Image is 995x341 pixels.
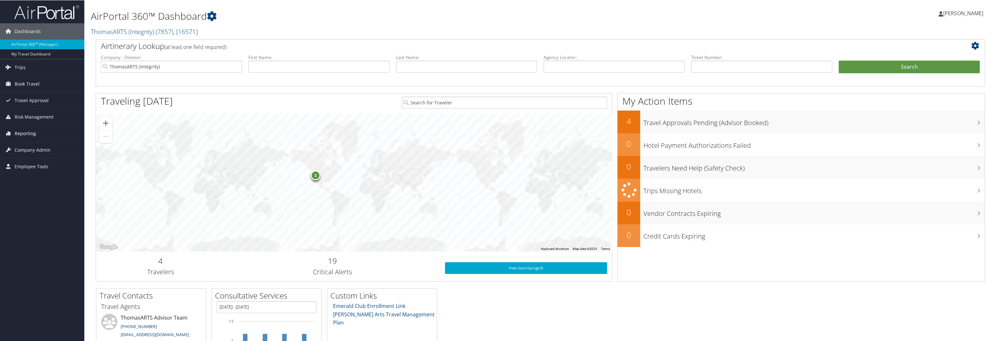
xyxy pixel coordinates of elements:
[939,3,990,23] a: [PERSON_NAME]
[99,116,112,129] button: Zoom in
[617,138,640,149] h2: 0
[15,59,26,75] span: Trips
[643,137,985,150] h3: Hotel Payment Authorizations Failed
[617,206,640,218] h2: 0
[15,23,41,39] span: Dashboards
[173,27,198,36] span: , [ 16571 ]
[643,228,985,241] h3: Credit Cards Expiring
[98,242,119,251] a: Open this area in Google Maps (opens a new window)
[15,158,48,174] span: Employee Tools
[248,54,390,60] label: First Name:
[229,319,234,323] tspan: 7.5
[333,302,405,309] a: Emerald Club Enrollment Link
[617,94,985,108] h1: My Action Items
[101,94,173,108] h1: Traveling [DATE]
[445,262,607,274] a: View SecurityLogic®
[617,133,985,156] a: 0Hotel Payment Authorizations Failed
[310,170,320,180] div: 3
[91,27,198,36] a: ThomasARTS (Integrity)
[617,115,640,126] h2: 4
[100,290,206,301] h2: Travel Contacts
[617,224,985,247] a: 0Credit Cards Expiring
[101,54,242,60] label: Company - Division:
[601,247,610,250] a: Terms (opens in new tab)
[215,290,321,301] h2: Consultative Services
[164,43,226,50] span: (at least one field required)
[617,229,640,240] h2: 0
[121,331,189,337] a: [EMAIL_ADDRESS][DOMAIN_NAME]
[98,313,204,340] li: ThomasARTS Advisor Team
[15,125,36,141] span: Reporting
[544,54,685,60] label: Agency Locator:
[230,267,435,276] h3: Critical Alerts
[643,206,985,218] h3: Vendor Contracts Expiring
[121,323,157,329] a: [PHONE_NUMBER]
[617,110,985,133] a: 4Travel Approvals Pending (Advisor Booked)
[541,246,569,251] button: Keyboard shortcuts
[643,115,985,127] h3: Travel Approvals Pending (Advisor Booked)
[15,109,54,125] span: Risk Management
[15,76,40,92] span: Book Travel
[156,27,173,36] span: ( 7857 )
[101,40,906,51] h2: Airtinerary Lookup
[643,160,985,172] h3: Travelers Need Help (Safety Check)
[402,96,607,108] input: Search for Traveler
[230,255,435,266] h2: 19
[15,92,49,108] span: Travel Approval
[101,302,201,311] h3: Travel Agents
[91,9,690,23] h1: AirPortal 360™ Dashboard
[617,201,985,224] a: 0Vendor Contracts Expiring
[101,267,220,276] h3: Travelers
[101,255,220,266] h2: 4
[330,290,437,301] h2: Custom Links
[617,161,640,172] h2: 0
[99,130,112,143] button: Zoom out
[839,60,980,73] button: Search
[98,242,119,251] img: Google
[333,311,435,326] a: [PERSON_NAME] Arts Travel Management Plan
[617,178,985,201] a: Trips Missing Hotels
[15,142,51,158] span: Company Admin
[396,54,537,60] label: Last Name:
[573,247,597,250] span: Map data ©2025
[691,54,832,60] label: Ticket Number:
[14,4,79,19] img: airportal-logo.png
[943,9,983,17] span: [PERSON_NAME]
[643,183,985,195] h3: Trips Missing Hotels
[617,156,985,178] a: 0Travelers Need Help (Safety Check)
